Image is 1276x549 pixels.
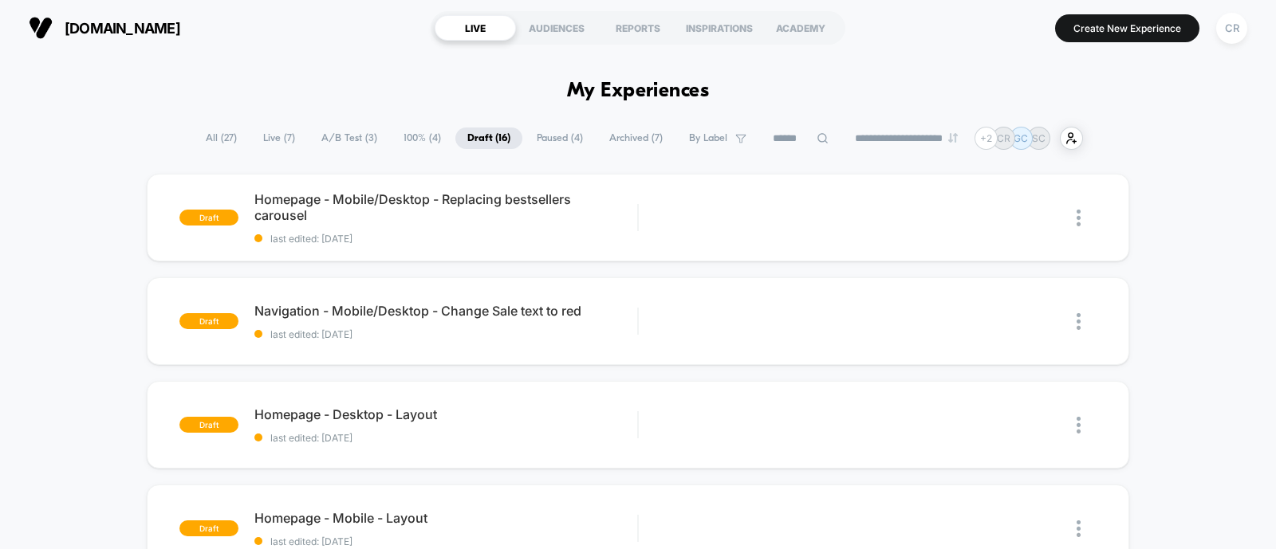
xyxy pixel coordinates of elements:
[1077,520,1081,537] img: close
[948,133,958,143] img: end
[516,15,597,41] div: AUDIENCES
[392,127,453,149] span: 100% ( 4 )
[597,15,679,41] div: REPORTS
[997,132,1010,144] p: CR
[251,127,307,149] span: Live ( 7 )
[1032,132,1046,144] p: SC
[179,313,238,329] span: draft
[567,80,710,103] h1: My Experiences
[254,406,637,422] span: Homepage - Desktop - Layout
[254,432,637,444] span: last edited: [DATE]
[455,127,522,149] span: Draft ( 16 )
[760,15,841,41] div: ACADEMY
[1077,210,1081,226] img: close
[254,303,637,319] span: Navigation - Mobile/Desktop - Change Sale text to red
[179,520,238,536] span: draft
[254,535,637,547] span: last edited: [DATE]
[689,132,727,144] span: By Label
[679,15,760,41] div: INSPIRATIONS
[194,127,249,149] span: All ( 27 )
[975,127,998,150] div: + 2
[435,15,516,41] div: LIVE
[1055,14,1199,42] button: Create New Experience
[254,328,637,340] span: last edited: [DATE]
[1216,13,1247,44] div: CR
[1077,313,1081,330] img: close
[1014,132,1028,144] p: GC
[1211,12,1252,45] button: CR
[254,233,637,245] span: last edited: [DATE]
[309,127,389,149] span: A/B Test ( 3 )
[254,510,637,526] span: Homepage - Mobile - Layout
[29,16,53,40] img: Visually logo
[179,417,238,433] span: draft
[254,191,637,223] span: Homepage - Mobile/Desktop - Replacing bestsellers carousel
[179,210,238,225] span: draft
[1077,417,1081,433] img: close
[597,127,675,149] span: Archived ( 7 )
[65,20,180,37] span: [DOMAIN_NAME]
[24,15,185,41] button: [DOMAIN_NAME]
[525,127,595,149] span: Paused ( 4 )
